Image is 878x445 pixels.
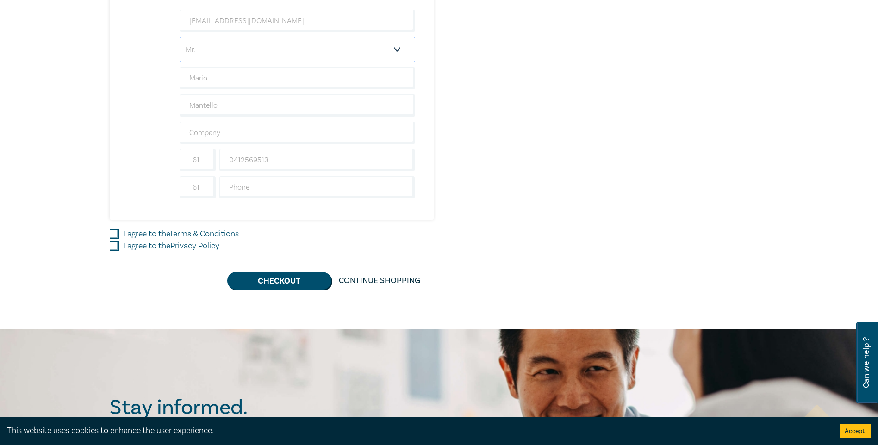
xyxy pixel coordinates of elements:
[862,328,871,398] span: Can we help ?
[110,396,328,420] h2: Stay informed.
[180,176,216,198] input: +61
[180,67,415,89] input: First Name*
[7,425,826,437] div: This website uses cookies to enhance the user experience.
[227,272,331,290] button: Checkout
[180,94,415,117] input: Last Name*
[219,176,415,198] input: Phone
[169,229,239,239] a: Terms & Conditions
[219,149,415,171] input: Mobile*
[180,122,415,144] input: Company
[124,240,219,252] label: I agree to the
[124,228,239,240] label: I agree to the
[331,272,428,290] a: Continue Shopping
[180,149,216,171] input: +61
[840,424,871,438] button: Accept cookies
[180,10,415,32] input: Attendee Email*
[170,241,219,251] a: Privacy Policy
